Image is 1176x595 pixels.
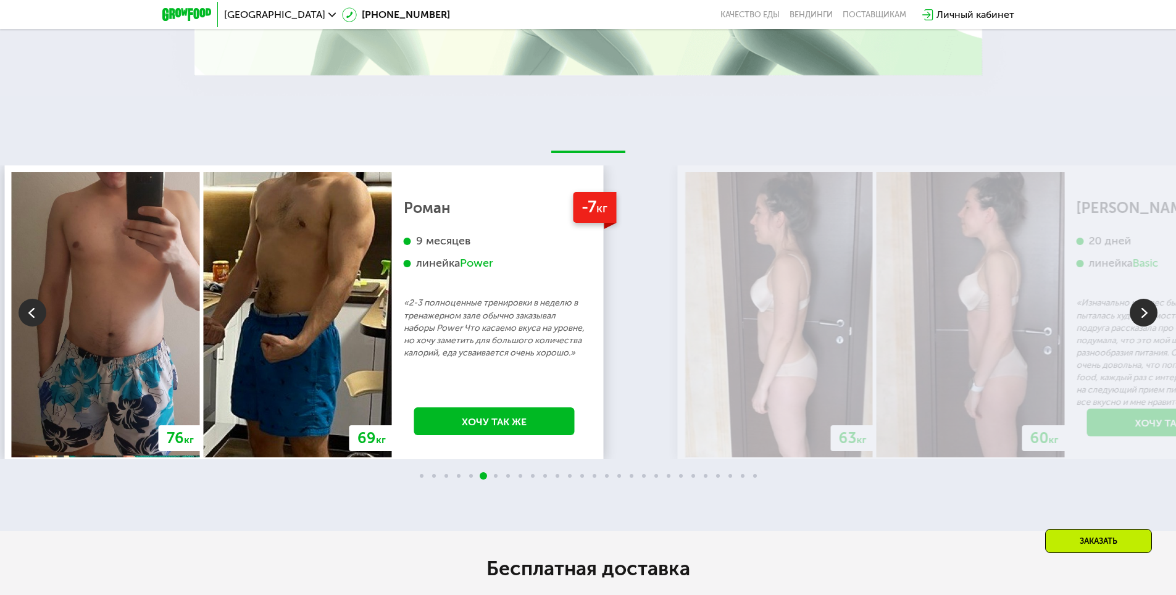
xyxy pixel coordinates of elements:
div: линейка [404,256,585,270]
span: кг [376,434,386,446]
p: «2-3 полноценные тренировки в неделю в тренажерном зале обычно заказывал наборы Power Что касаемо... [404,297,585,359]
div: 69 [349,425,394,451]
div: Basic [1133,256,1159,270]
a: Качество еды [720,10,780,20]
h2: Бесплатная доставка [243,556,934,581]
span: [GEOGRAPHIC_DATA] [224,10,325,20]
div: поставщикам [843,10,906,20]
a: Вендинги [790,10,833,20]
div: 60 [1022,425,1067,451]
div: 76 [159,425,202,451]
a: Хочу так же [414,407,575,435]
img: Slide right [1130,299,1157,327]
span: кг [1049,434,1059,446]
a: [PHONE_NUMBER] [342,7,450,22]
div: 63 [831,425,875,451]
div: Power [460,256,493,270]
span: кг [184,434,194,446]
img: Slide left [19,299,46,327]
span: кг [596,201,607,215]
div: 9 месяцев [404,234,585,248]
div: Роман [404,202,585,214]
div: Личный кабинет [936,7,1014,22]
div: Заказать [1045,529,1152,553]
div: -7 [573,192,616,223]
span: кг [857,434,867,446]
